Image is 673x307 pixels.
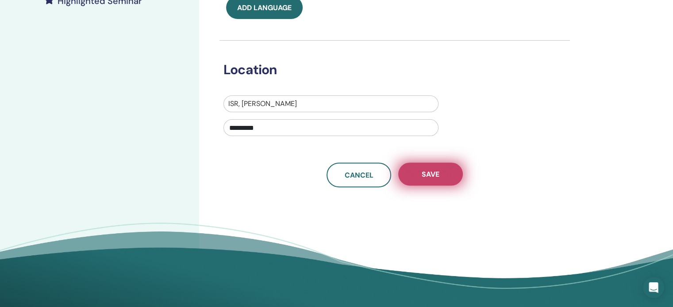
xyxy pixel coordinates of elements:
span: Cancel [345,171,373,180]
h3: Location [218,62,558,78]
div: Open Intercom Messenger [643,277,664,298]
span: Add language [237,3,292,12]
button: Save [398,163,463,186]
span: Save [422,170,439,179]
a: Cancel [327,163,391,187]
